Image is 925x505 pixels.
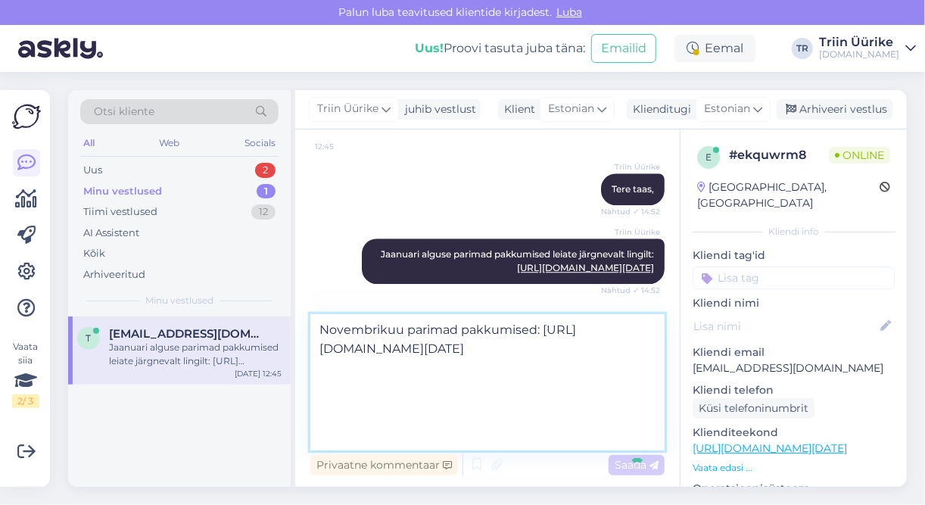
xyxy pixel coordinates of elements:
div: [DATE] 12:45 [235,368,282,379]
div: Minu vestlused [83,184,162,199]
p: [EMAIL_ADDRESS][DOMAIN_NAME] [693,360,895,376]
div: Arhiveeritud [83,267,145,282]
div: All [80,133,98,153]
div: Klienditugi [627,101,691,117]
div: Jaanuari alguse parimad pakkumised leiate järgnevalt lingilt: [URL][DOMAIN_NAME][DATE] [109,341,282,368]
span: Triin Üürike [317,101,378,117]
a: Triin Üürike[DOMAIN_NAME] [819,36,916,61]
div: 2 [255,163,276,178]
div: [DOMAIN_NAME] [819,48,899,61]
span: t [86,332,92,344]
span: tonnebrita@gmail.com [109,327,266,341]
div: Tiimi vestlused [83,204,157,220]
div: TR [792,38,813,59]
p: Kliendi nimi [693,295,895,311]
div: 1 [257,184,276,199]
div: AI Assistent [83,226,139,241]
div: 2 / 3 [12,394,39,408]
span: e [705,151,712,163]
div: Kliendi info [693,225,895,238]
img: Askly Logo [12,102,41,131]
span: 12:45 [315,141,372,152]
span: Nähtud ✓ 14:52 [601,285,660,296]
span: Minu vestlused [145,294,213,307]
div: Küsi telefoninumbrit [693,398,814,419]
div: Eemal [674,35,755,62]
span: Luba [552,5,587,19]
input: Lisa tag [693,267,895,289]
div: Vaata siia [12,340,39,408]
div: Triin Üürike [819,36,899,48]
div: 12 [251,204,276,220]
p: Klienditeekond [693,425,895,441]
span: Nähtud ✓ 14:52 [601,206,660,217]
span: Online [829,147,890,164]
b: Uus! [415,41,444,55]
div: Web [157,133,183,153]
span: Jaanuari alguse parimad pakkumised leiate järgnevalt lingilt: [381,248,654,273]
input: Lisa nimi [693,318,877,335]
span: Otsi kliente [94,104,154,120]
span: Tere taas, [612,183,654,195]
div: Kõik [83,246,105,261]
div: Proovi tasuta juba täna: [415,39,585,58]
span: Triin Üürike [603,161,660,173]
p: Kliendi email [693,344,895,360]
div: Uus [83,163,102,178]
div: Klient [498,101,535,117]
p: Operatsioonisüsteem [693,481,895,497]
p: Vaata edasi ... [693,461,895,475]
p: Kliendi telefon [693,382,895,398]
div: # ekquwrm8 [729,146,829,164]
span: Triin Üürike [603,226,660,238]
div: [GEOGRAPHIC_DATA], [GEOGRAPHIC_DATA] [697,179,880,211]
div: juhib vestlust [399,101,476,117]
a: [URL][DOMAIN_NAME][DATE] [517,262,654,273]
span: Estonian [548,101,594,117]
p: Kliendi tag'id [693,248,895,263]
div: Socials [241,133,279,153]
button: Emailid [591,34,656,63]
a: [URL][DOMAIN_NAME][DATE] [693,441,847,455]
span: Estonian [704,101,750,117]
div: Arhiveeri vestlus [777,99,893,120]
